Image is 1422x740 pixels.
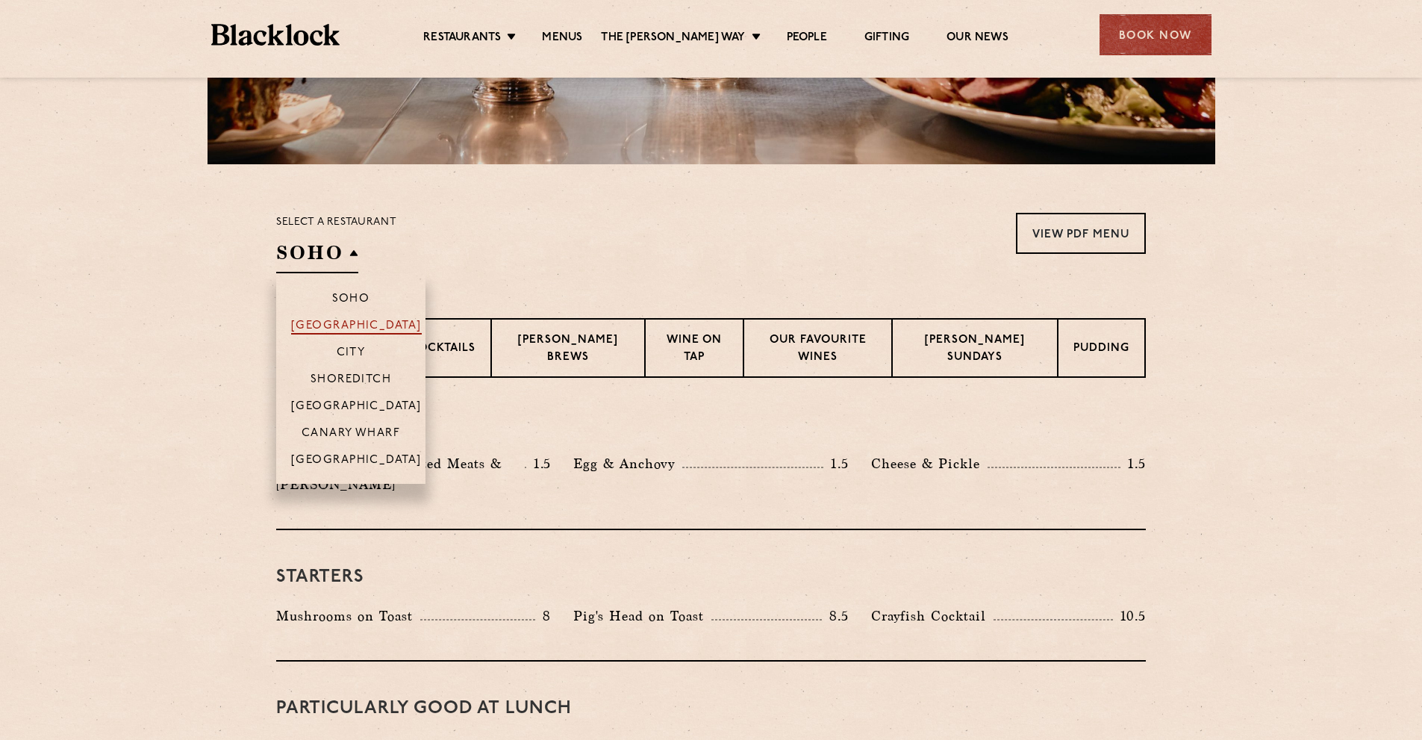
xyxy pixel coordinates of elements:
p: 1.5 [823,454,849,473]
p: 8.5 [822,606,849,626]
p: [PERSON_NAME] Sundays [908,332,1042,367]
p: Crayfish Cocktail [871,606,994,626]
a: Restaurants [423,31,501,47]
a: People [787,31,827,47]
a: The [PERSON_NAME] Way [601,31,745,47]
p: 10.5 [1113,606,1146,626]
p: 1.5 [1120,454,1146,473]
a: Gifting [864,31,909,47]
a: Menus [542,31,582,47]
h3: Starters [276,568,1146,587]
p: [GEOGRAPHIC_DATA] [291,454,422,469]
h3: PARTICULARLY GOOD AT LUNCH [276,699,1146,718]
div: Book Now [1100,14,1211,55]
p: City [337,346,366,361]
p: Pig's Head on Toast [573,606,711,626]
p: Our favourite wines [759,332,877,367]
p: [PERSON_NAME] Brews [507,332,629,367]
p: Cocktails [409,341,475,359]
a: View PDF Menu [1016,213,1146,254]
p: [GEOGRAPHIC_DATA] [291,320,422,335]
p: 8 [535,606,551,626]
p: Mushrooms on Toast [276,606,420,626]
p: 1.5 [526,454,552,473]
p: Shoreditch [311,373,392,388]
a: Our News [947,31,1008,47]
p: Pudding [1073,341,1129,359]
p: [GEOGRAPHIC_DATA] [291,400,422,415]
h3: Pre Chop Bites [276,415,1146,435]
p: Cheese & Pickle [871,453,988,474]
p: Wine on Tap [661,332,727,367]
h2: SOHO [276,240,358,273]
p: Soho [332,293,370,308]
p: Select a restaurant [276,213,396,232]
p: Canary Wharf [302,427,400,442]
p: Egg & Anchovy [573,453,682,474]
img: BL_Textured_Logo-footer-cropped.svg [211,24,340,46]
